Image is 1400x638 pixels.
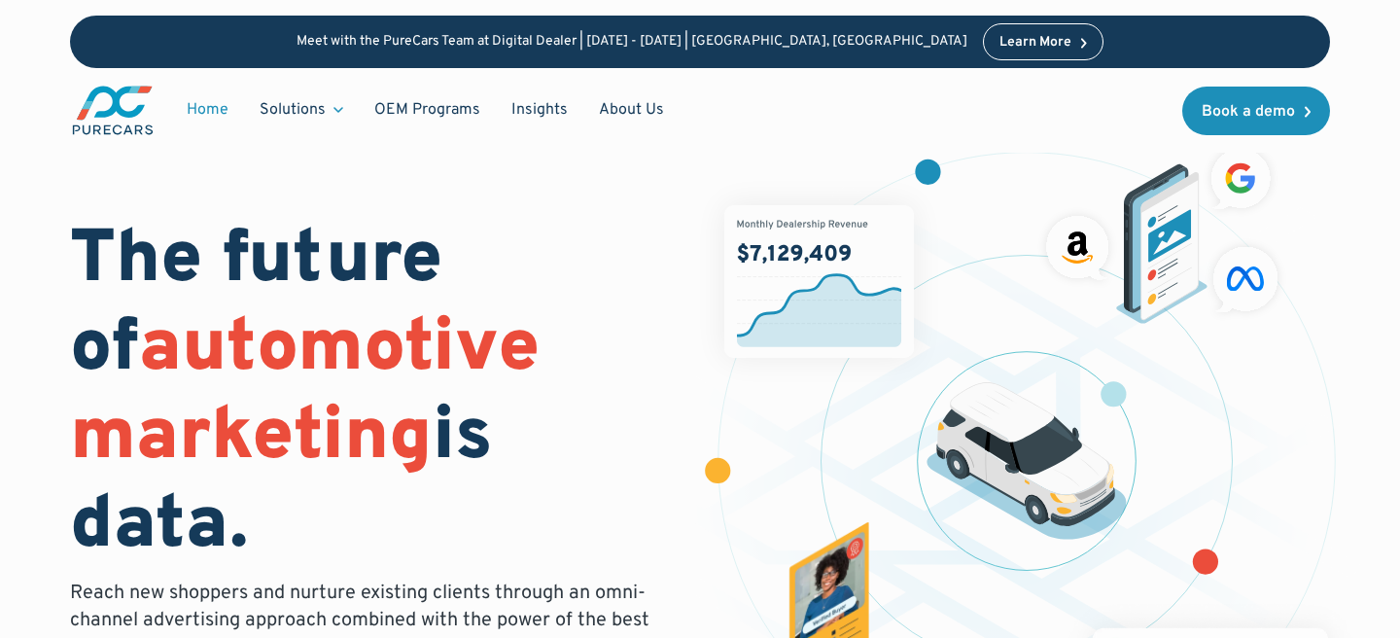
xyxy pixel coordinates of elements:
img: purecars logo [70,84,156,137]
a: Insights [496,91,583,128]
h1: The future of is data. [70,218,677,573]
a: Home [171,91,244,128]
span: automotive marketing [70,303,540,485]
a: OEM Programs [359,91,496,128]
p: Meet with the PureCars Team at Digital Dealer | [DATE] - [DATE] | [GEOGRAPHIC_DATA], [GEOGRAPHIC_... [297,34,967,51]
a: Book a demo [1182,87,1330,135]
div: Learn More [999,36,1071,50]
a: main [70,84,156,137]
div: Solutions [244,91,359,128]
img: illustration of a vehicle [927,382,1127,541]
div: Book a demo [1202,104,1295,120]
div: Solutions [260,99,326,121]
img: chart showing monthly dealership revenue of $7m [724,205,915,357]
img: ads on social media and advertising partners [1037,140,1287,324]
a: About Us [583,91,680,128]
a: Learn More [983,23,1103,60]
